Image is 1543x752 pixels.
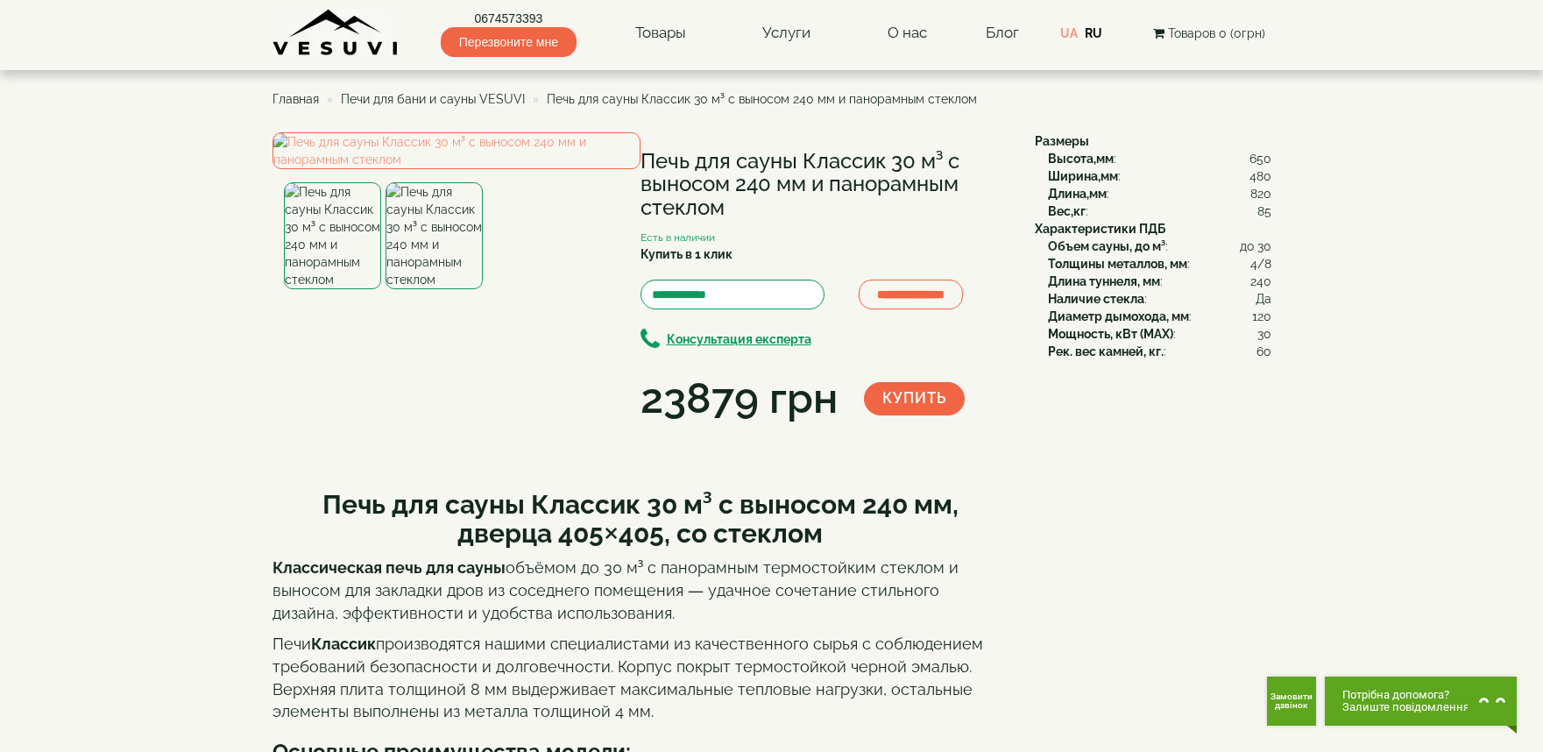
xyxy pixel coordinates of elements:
[1250,273,1271,290] span: 240
[1048,239,1165,253] b: Объем сауны, до м³
[641,369,838,429] div: 23879 грн
[1257,325,1271,343] span: 30
[1250,255,1271,273] span: 4/8
[618,13,704,53] a: Товары
[1048,238,1271,255] div: :
[1060,26,1078,40] a: UA
[745,13,828,53] a: Услуги
[1249,150,1271,167] span: 650
[1257,202,1271,220] span: 85
[1342,701,1469,713] span: Залиште повідомлення
[1048,167,1271,185] div: :
[1249,167,1271,185] span: 480
[641,231,715,244] small: Есть в наличии
[1048,185,1271,202] div: :
[273,633,1009,723] p: Печи производятся нашими специалистами из качественного сырья с соблюдением требований безопаснос...
[1048,255,1271,273] div: :
[1035,222,1165,236] b: Характеристики ПДБ
[1048,343,1271,360] div: :
[1048,327,1173,341] b: Мощность, кВт (MAX)
[1256,343,1271,360] span: 60
[1240,238,1271,255] span: до 30
[1168,26,1265,40] span: Товаров 0 (0грн)
[641,245,733,263] label: Купить в 1 клик
[864,382,965,415] button: Купить
[1035,134,1089,148] b: Размеры
[1048,274,1160,288] b: Длина туннеля, мм
[1048,309,1189,323] b: Диаметр дымохода, мм
[1048,150,1271,167] div: :
[1048,204,1086,218] b: Вес,кг
[1256,290,1271,308] span: Да
[1048,308,1271,325] div: :
[1342,689,1469,701] span: Потрібна допомога?
[667,332,811,346] b: Консультация експерта
[322,489,959,549] b: Печь для сауны Классик 30 м³ с выносом 240 мм, дверца 405×405, со стеклом
[1048,290,1271,308] div: :
[1048,344,1164,358] b: Рек. вес камней, кг.
[1048,187,1107,201] b: Длина,мм
[1252,308,1271,325] span: 120
[986,24,1019,41] a: Блог
[1267,677,1316,726] button: Get Call button
[273,92,319,106] a: Главная
[1148,24,1270,43] button: Товаров 0 (0грн)
[1048,273,1271,290] div: :
[1048,292,1144,306] b: Наличие стекла
[441,27,577,57] span: Перезвоните мне
[1048,202,1271,220] div: :
[1270,692,1313,710] span: Замовити дзвінок
[386,182,483,289] img: Печь для сауны Классик 30 м³ с выносом 240 мм и панорамным стеклом
[870,13,945,53] a: О нас
[273,132,641,169] img: Печь для сауны Классик 30 м³ с выносом 240 мм и панорамным стеклом
[1325,677,1517,726] button: Chat button
[641,150,1009,219] h1: Печь для сауны Классик 30 м³ с выносом 240 мм и панорамным стеклом
[273,9,400,57] img: Завод VESUVI
[1085,26,1102,40] a: RU
[284,182,381,289] img: Печь для сауны Классик 30 м³ с выносом 240 мм и панорамным стеклом
[341,92,525,106] a: Печи для бани и сауны VESUVI
[1250,185,1271,202] span: 820
[1048,325,1271,343] div: :
[273,558,506,577] strong: Классическая печь для сауны
[1048,169,1118,183] b: Ширина,мм
[441,10,577,27] a: 0674573393
[547,92,977,106] span: Печь для сауны Классик 30 м³ с выносом 240 мм и панорамным стеклом
[1048,257,1187,271] b: Толщины металлов, мм
[311,635,376,653] strong: Классик
[273,557,1009,624] p: объёмом до 30 м³ с панорамным термостойким стеклом и выносом для закладки дров из соседнего помещ...
[1048,152,1114,166] b: Высота,мм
